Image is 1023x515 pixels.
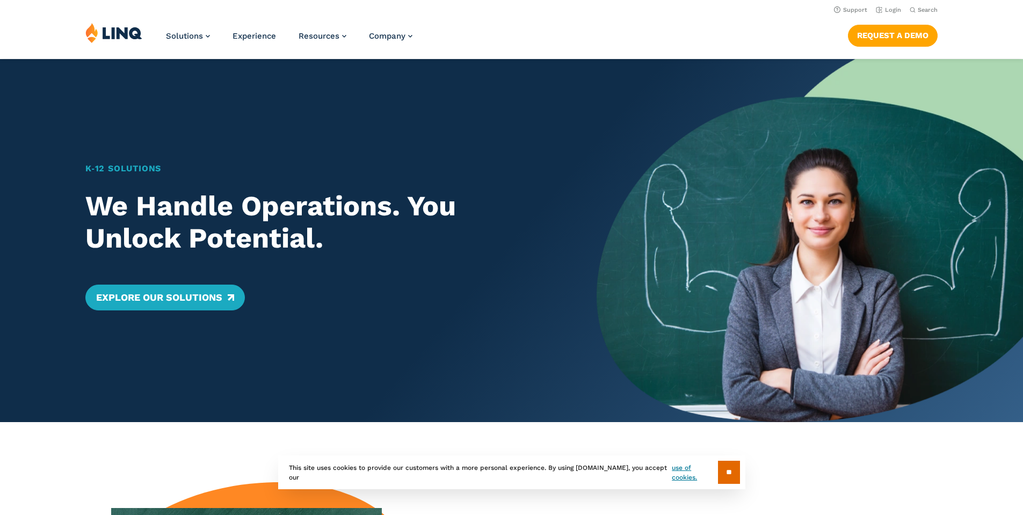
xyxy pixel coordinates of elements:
[299,31,339,41] span: Resources
[299,31,346,41] a: Resources
[85,285,245,310] a: Explore Our Solutions
[597,59,1023,422] img: Home Banner
[834,6,867,13] a: Support
[876,6,901,13] a: Login
[85,162,555,175] h1: K‑12 Solutions
[166,31,203,41] span: Solutions
[848,25,938,46] a: Request a Demo
[85,190,555,255] h2: We Handle Operations. You Unlock Potential.
[848,23,938,46] nav: Button Navigation
[369,31,412,41] a: Company
[369,31,405,41] span: Company
[166,23,412,58] nav: Primary Navigation
[85,23,142,43] img: LINQ | K‑12 Software
[233,31,276,41] a: Experience
[166,31,210,41] a: Solutions
[672,463,717,482] a: use of cookies.
[910,6,938,14] button: Open Search Bar
[278,455,745,489] div: This site uses cookies to provide our customers with a more personal experience. By using [DOMAIN...
[918,6,938,13] span: Search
